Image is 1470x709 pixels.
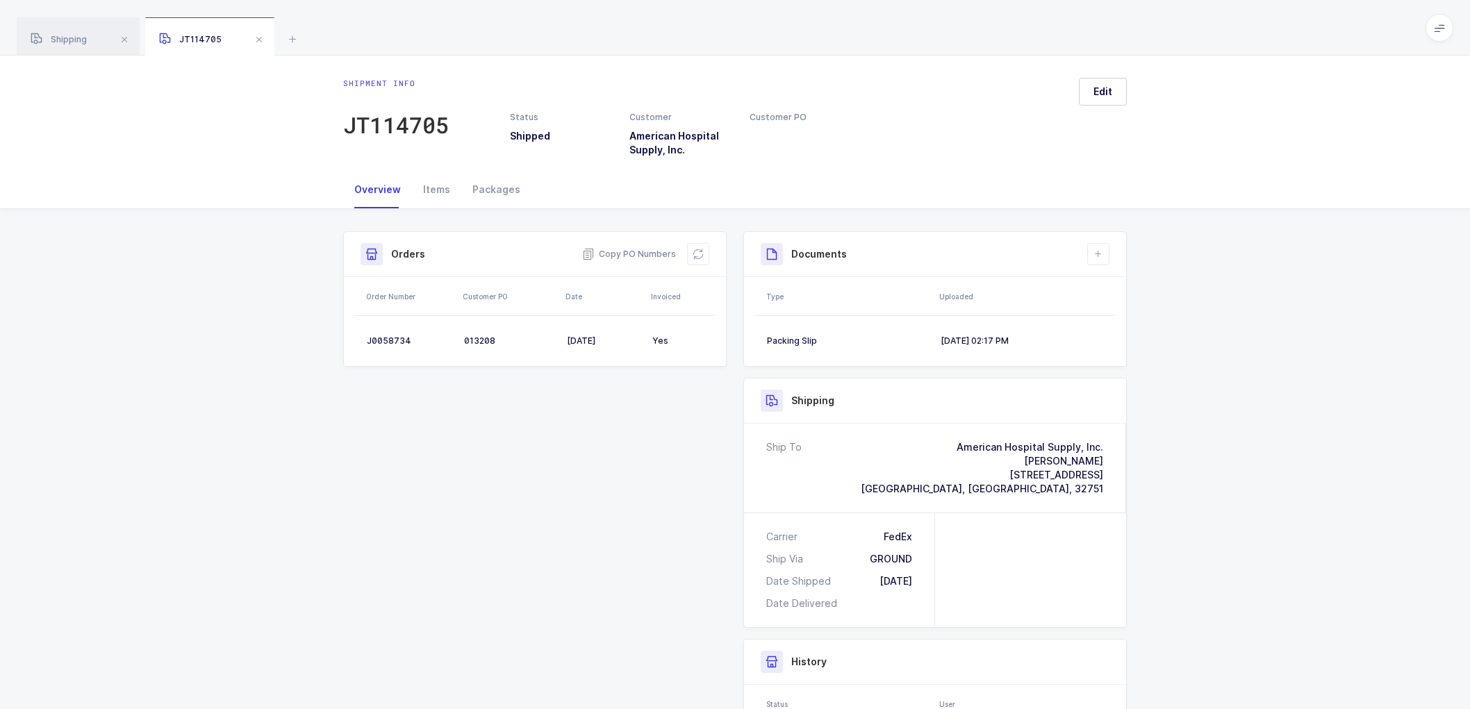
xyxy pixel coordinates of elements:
h3: Shipping [791,394,834,408]
div: Ship To [766,440,802,496]
div: J0058734 [367,335,453,347]
span: [GEOGRAPHIC_DATA], [GEOGRAPHIC_DATA], 32751 [861,483,1103,494]
div: Date Shipped [766,574,836,588]
div: Status [510,111,613,124]
div: Customer PO [750,111,852,124]
div: Carrier [766,530,803,544]
div: GROUND [870,552,912,566]
div: Date [565,291,643,302]
div: [DATE] [879,574,912,588]
h3: Documents [791,247,847,261]
div: [DATE] 02:17 PM [941,335,1103,347]
div: Invoiced [651,291,711,302]
div: Uploaded [939,291,1111,302]
span: Shipping [31,34,87,44]
div: 013208 [464,335,556,347]
div: [PERSON_NAME] [861,454,1103,468]
div: Packages [461,171,531,208]
span: Yes [652,335,668,346]
div: Items [412,171,461,208]
div: Date Delivered [766,597,843,610]
div: Shipment info [343,78,449,89]
h3: Shipped [510,129,613,143]
div: [STREET_ADDRESS] [861,468,1103,482]
span: JT114705 [159,34,222,44]
div: Type [766,291,931,302]
h3: History [791,655,827,669]
div: [DATE] [567,335,641,347]
div: Customer [629,111,732,124]
button: Edit [1079,78,1127,106]
h3: Orders [391,247,425,261]
div: Overview [343,171,412,208]
button: Copy PO Numbers [582,247,676,261]
div: American Hospital Supply, Inc. [861,440,1103,454]
div: Packing Slip [767,335,930,347]
div: Order Number [366,291,454,302]
div: Customer PO [463,291,557,302]
div: Ship Via [766,552,809,566]
span: Edit [1093,85,1112,99]
h3: American Hospital Supply, Inc. [629,129,732,157]
div: FedEx [884,530,912,544]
